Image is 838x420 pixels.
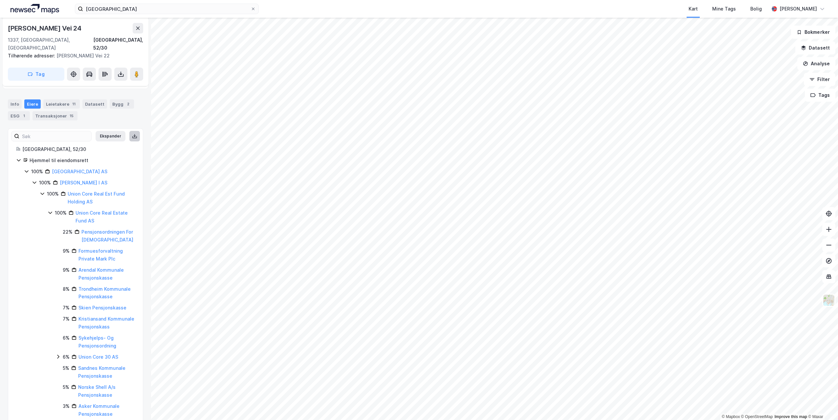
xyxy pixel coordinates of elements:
[63,304,70,312] div: 7%
[60,180,107,185] a: [PERSON_NAME] I AS
[78,248,123,262] a: Formuesforvaltning Private Mark Plc
[110,99,134,109] div: Bygg
[31,168,43,176] div: 100%
[93,36,143,52] div: [GEOGRAPHIC_DATA], 52/30
[22,145,135,153] div: [GEOGRAPHIC_DATA], 52/30
[78,316,134,329] a: Kristiansand Kommunale Pensjonskass
[712,5,736,13] div: Mine Tags
[55,209,67,217] div: 100%
[8,36,93,52] div: 1337, [GEOGRAPHIC_DATA], [GEOGRAPHIC_DATA]
[82,99,107,109] div: Datasett
[780,5,817,13] div: [PERSON_NAME]
[71,101,77,107] div: 11
[24,99,41,109] div: Eiere
[78,305,126,310] a: Skien Pensjonskasse
[805,89,835,102] button: Tags
[76,210,128,223] a: Union Core Real Estate Fund AS
[78,267,124,281] a: Arendal Kommunale Pensjonskasse
[63,285,70,293] div: 8%
[96,131,125,141] button: Ekspander
[8,111,30,120] div: ESG
[78,365,125,379] a: Sandnes Kommunale Pensjonskasse
[741,414,773,419] a: OpenStreetMap
[43,99,80,109] div: Leietakere
[78,286,131,300] a: Trondheim Kommunale Pensjonskasse
[63,353,70,361] div: 6%
[63,383,69,391] div: 5%
[805,388,838,420] iframe: Chat Widget
[63,402,70,410] div: 3%
[805,388,838,420] div: Kontrollprogram for chat
[78,335,116,348] a: Sykehjelps- Og Pensjonsordning
[52,169,107,174] a: [GEOGRAPHIC_DATA] AS
[125,101,131,107] div: 2
[30,157,135,164] div: Hjemmel til eiendomsrett
[63,266,70,274] div: 9%
[8,23,83,33] div: [PERSON_NAME] Vei 24
[83,4,251,14] input: Søk på adresse, matrikkel, gårdeiere, leietakere eller personer
[47,190,59,198] div: 100%
[8,52,138,60] div: [PERSON_NAME] Vei 22
[11,4,59,14] img: logo.a4113a55bc3d86da70a041830d287a7e.svg
[21,113,27,119] div: 1
[19,131,91,141] input: Søk
[78,354,118,360] a: Union Core 30 AS
[722,414,740,419] a: Mapbox
[795,41,835,54] button: Datasett
[791,26,835,39] button: Bokmerker
[63,247,70,255] div: 9%
[63,315,70,323] div: 7%
[78,384,116,398] a: Norske Shell A/s Pensjonskasse
[39,179,51,187] div: 100%
[804,73,835,86] button: Filter
[68,191,125,204] a: Union Core Real Est Fund Holding AS
[63,364,69,372] div: 5%
[81,229,133,242] a: Pensjonsordningen For [DEMOGRAPHIC_DATA]
[63,228,73,236] div: 22%
[750,5,762,13] div: Bolig
[8,99,22,109] div: Info
[775,414,807,419] a: Improve this map
[823,294,835,306] img: Z
[68,113,75,119] div: 15
[8,53,56,58] span: Tilhørende adresser:
[63,334,70,342] div: 6%
[8,68,64,81] button: Tag
[797,57,835,70] button: Analyse
[689,5,698,13] div: Kart
[78,403,120,417] a: Asker Kommunale Pensjonskasse
[33,111,77,120] div: Transaksjoner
